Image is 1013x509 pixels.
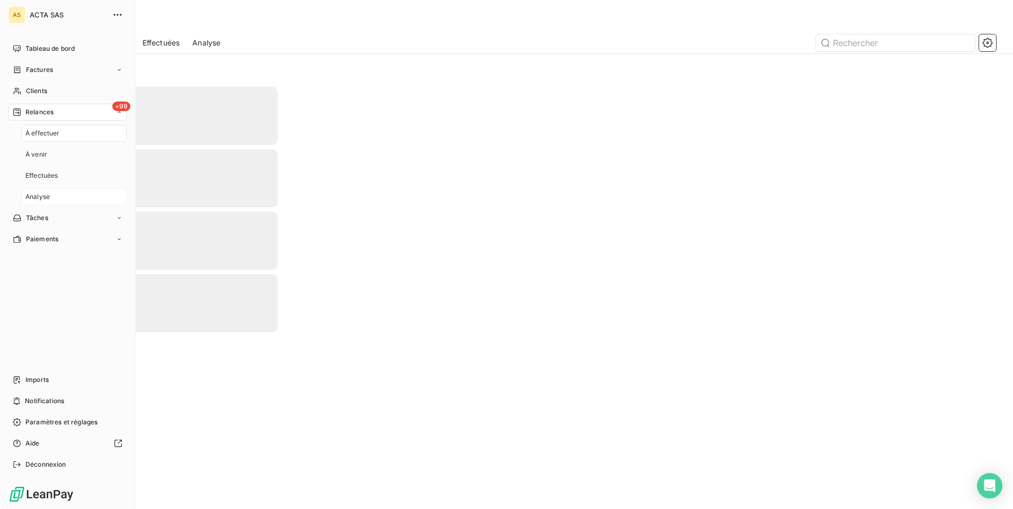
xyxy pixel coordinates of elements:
span: À venir [25,150,47,159]
span: Tableau de bord [25,44,75,53]
span: Paramètres et réglages [25,417,97,427]
span: Factures [26,65,53,75]
span: Effectuées [25,171,58,180]
span: Notifications [25,396,64,406]
span: Paiements [26,234,58,244]
span: Aide [25,439,40,448]
span: Relances [25,107,54,117]
div: Open Intercom Messenger [977,473,1002,498]
span: Clients [26,86,47,96]
span: Effectuées [143,38,180,48]
a: Aide [8,435,127,452]
span: +99 [112,102,130,111]
span: ACTA SAS [30,11,106,19]
div: AS [8,6,25,23]
img: Logo LeanPay [8,486,74,503]
span: Déconnexion [25,460,66,469]
span: Imports [25,375,49,385]
span: Analyse [192,38,220,48]
span: Analyse [25,192,50,202]
span: À effectuer [25,129,60,138]
input: Rechercher [816,34,975,51]
span: Tâches [26,213,48,223]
